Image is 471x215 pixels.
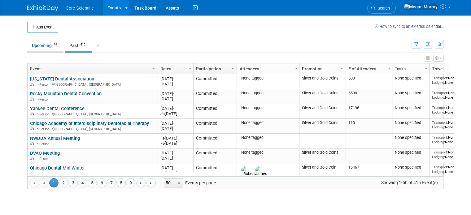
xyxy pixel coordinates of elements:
td: 17196 [346,104,392,119]
a: Column Settings [151,63,158,73]
span: select [177,181,181,186]
img: In-Person Event [30,112,34,115]
div: None tagged [240,150,297,155]
img: In-Person Event [30,83,34,86]
span: Transport: [432,135,448,140]
div: [DATE] [160,91,190,96]
td: 5500 [346,89,392,104]
span: Lodging: [432,80,445,85]
span: 19 [52,42,59,47]
span: 415 [79,42,87,47]
a: Go to the previous page [39,178,48,187]
div: [GEOGRAPHIC_DATA], [GEOGRAPHIC_DATA] [30,171,155,176]
div: [DATE] [160,126,190,131]
span: Column Settings [293,66,298,71]
span: Column Settings [386,66,391,71]
td: 500 [346,74,392,89]
a: Chicago Academy of Interdisciplinary Dentofacial Therapy [30,121,149,126]
div: Fe[DATE] [160,135,190,141]
a: 5 [88,178,97,187]
a: 8 [116,178,126,187]
span: - [173,106,174,111]
span: 1 [49,178,59,187]
div: [DATE] [160,76,190,81]
div: None tagged [240,91,297,96]
span: Showing 1-50 of 415 Event(s) [375,178,443,187]
img: In-Person Event [30,142,34,145]
span: Lodging: [432,110,445,114]
img: James Belshe [255,166,267,181]
a: Column Settings [386,63,392,73]
div: None specified [395,165,427,170]
a: 7 [107,178,116,187]
td: 110 [346,119,392,134]
span: Column Settings [423,66,428,71]
td: Silver and Gold Coin [299,163,346,187]
a: How to sync to an external calendar... [375,24,444,29]
a: Column Settings [187,63,194,73]
a: Attendees [240,63,295,74]
span: Column Settings [231,66,236,71]
div: None specified [395,120,427,125]
a: Column Settings [230,63,237,73]
span: Lodging: [432,155,445,159]
span: Transport: [432,120,448,125]
div: None tagged [240,135,297,140]
a: Column Settings [423,63,430,73]
span: Transport: [432,165,448,169]
a: Search [367,3,396,14]
a: [US_STATE] Dental Association [30,76,94,82]
span: Go to the previous page [41,181,46,186]
div: None specified [395,135,427,140]
td: Silver and Gold Coins [299,89,346,104]
span: Transport: [432,105,448,110]
img: Robert Dittmann [241,166,257,181]
td: Silver and Gold Coins [299,119,346,134]
span: Transport: [432,91,448,95]
td: Committed [193,104,237,119]
a: NWDDA Annual Meeting [30,135,80,141]
div: [DATE] [160,96,190,101]
a: 9 [126,178,135,187]
div: None tagged [240,105,297,110]
span: - [173,121,174,126]
span: - [173,91,174,96]
a: Column Settings [339,63,346,73]
td: Committed [193,148,237,163]
span: Column Settings [152,66,157,71]
span: Transport: [432,76,448,80]
span: - [173,166,174,170]
span: Go to the next page [138,181,143,186]
div: [GEOGRAPHIC_DATA], [GEOGRAPHIC_DATA] [30,111,155,117]
img: In-Person Event [30,127,34,130]
div: [DATE] [160,150,190,156]
span: In-Person [36,127,51,131]
a: 2 [59,178,68,187]
span: Column Settings [187,66,192,71]
td: Silver and Gold Coins [299,104,346,119]
td: Committed [193,163,237,180]
div: Fe[DATE] [160,170,190,176]
a: Promotion [302,63,342,74]
span: In-Person [36,97,51,101]
div: [DATE] [160,121,190,126]
span: Lodging: [432,125,445,129]
div: [DATE] [160,156,190,161]
td: Committed [193,89,237,104]
a: 3 [68,178,78,187]
td: Committed [193,134,237,148]
a: Participation [196,63,233,74]
a: Go to the first page [29,178,38,187]
span: Column Settings [340,66,345,71]
a: Past415 [65,40,92,51]
div: Ja[DATE] [160,111,190,116]
button: Add Event [27,22,58,33]
div: [DATE] [160,106,190,111]
a: Go to the last page [146,178,156,187]
td: 16467 [346,163,392,187]
span: Events per page [156,178,222,187]
span: Go to the first page [31,181,36,186]
a: 6 [97,178,107,187]
div: None tagged [240,76,297,81]
span: - [173,76,174,81]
